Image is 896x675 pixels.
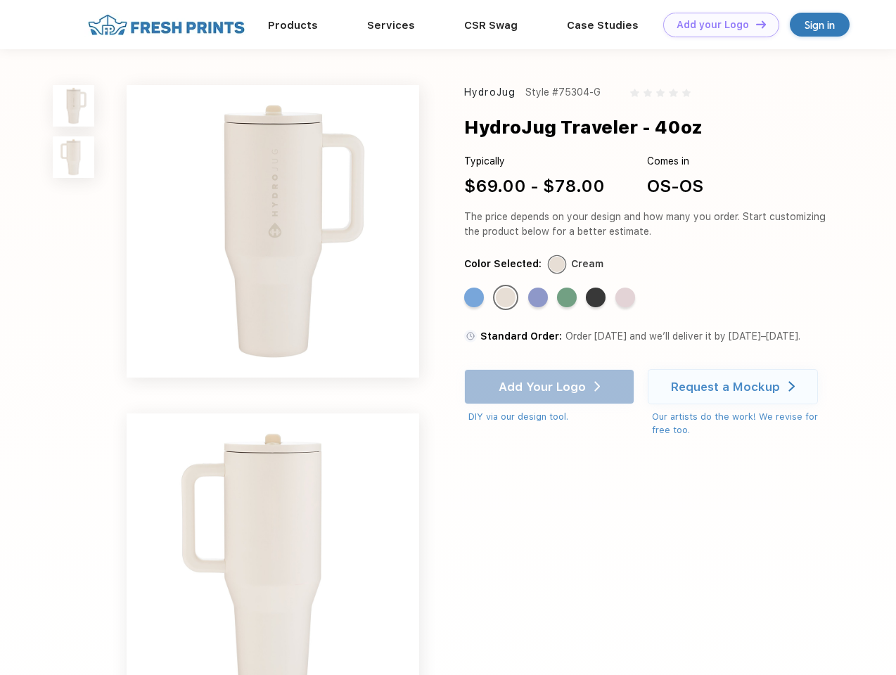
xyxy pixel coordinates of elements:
div: DIY via our design tool. [468,410,634,424]
div: Peri [528,288,548,307]
a: Sign in [790,13,850,37]
img: func=resize&h=100 [53,85,94,127]
img: gray_star.svg [682,89,691,97]
img: func=resize&h=100 [53,136,94,178]
img: gray_star.svg [656,89,665,97]
img: white arrow [788,381,795,392]
img: gray_star.svg [630,89,639,97]
div: Color Selected: [464,257,542,271]
img: gray_star.svg [644,89,652,97]
div: Riptide [464,288,484,307]
div: Request a Mockup [671,380,780,394]
div: Sign in [805,17,835,33]
div: $69.00 - $78.00 [464,174,605,199]
img: func=resize&h=640 [127,85,419,378]
div: Black [586,288,606,307]
img: gray_star.svg [669,89,677,97]
div: Typically [464,154,605,169]
img: standard order [464,330,477,342]
div: Pink Sand [615,288,635,307]
div: HydroJug [464,85,516,100]
div: HydroJug Traveler - 40oz [464,114,703,141]
div: Add your Logo [677,19,749,31]
div: Our artists do the work! We revise for free too. [652,410,831,437]
span: Standard Order: [480,330,562,342]
div: Comes in [647,154,703,169]
img: DT [756,20,766,28]
div: Cream [496,288,516,307]
div: Sage [557,288,577,307]
div: OS-OS [647,174,703,199]
div: Cream [571,257,603,271]
a: Products [268,19,318,32]
img: fo%20logo%202.webp [84,13,249,37]
div: The price depends on your design and how many you order. Start customizing the product below for ... [464,210,831,239]
div: Style #75304-G [525,85,601,100]
span: Order [DATE] and we’ll deliver it by [DATE]–[DATE]. [565,330,800,342]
